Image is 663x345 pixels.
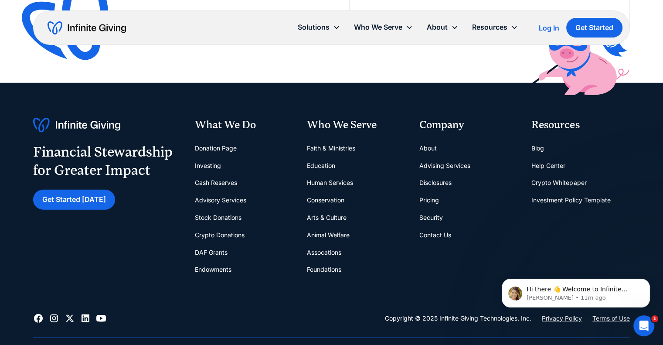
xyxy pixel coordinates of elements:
[48,21,126,35] a: home
[465,18,525,37] div: Resources
[307,118,405,133] div: Who We Serve
[419,157,470,174] a: Advising Services
[489,260,663,321] iframe: Intercom notifications message
[419,174,452,191] a: Disclosures
[194,157,221,174] a: Investing
[33,190,115,209] a: Get Started [DATE]
[194,140,236,157] a: Donation Page
[307,209,347,226] a: Arts & Culture
[194,244,227,261] a: DAF Grants
[385,313,531,324] div: Copyright © 2025 Infinite Giving Technologies, Inc.
[194,261,231,278] a: Endowments
[307,191,344,209] a: Conservation
[539,24,559,31] div: Log In
[194,174,237,191] a: Cash Reserves
[307,157,335,174] a: Education
[531,140,544,157] a: Blog
[33,143,173,179] div: Financial Stewardship for Greater Impact
[419,226,451,244] a: Contact Us
[194,209,241,226] a: Stock Donations
[539,23,559,33] a: Log In
[531,118,630,133] div: Resources
[419,140,437,157] a: About
[651,315,658,322] span: 1
[291,18,347,37] div: Solutions
[307,174,353,191] a: Human Services
[566,18,622,38] a: Get Started
[298,21,330,33] div: Solutions
[307,140,355,157] a: Faith & Ministries
[419,118,518,133] div: Company
[354,21,402,33] div: Who We Serve
[531,174,586,191] a: Crypto Whitepaper
[194,118,293,133] div: What We Do
[472,21,507,33] div: Resources
[194,226,244,244] a: Crypto Donations
[531,191,610,209] a: Investment Policy Template
[307,261,341,278] a: Foundations
[633,315,654,336] iframe: Intercom live chat
[427,21,448,33] div: About
[194,191,246,209] a: Advisory Services
[420,18,465,37] div: About
[531,157,565,174] a: Help Center
[307,244,341,261] a: Assocations
[419,191,439,209] a: Pricing
[419,209,443,226] a: Security
[307,226,350,244] a: Animal Welfare
[347,18,420,37] div: Who We Serve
